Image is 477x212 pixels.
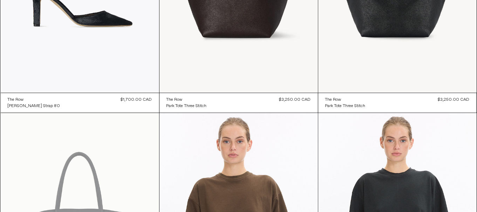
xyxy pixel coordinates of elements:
[8,97,60,103] a: The Row
[166,97,183,103] div: The Row
[325,103,366,109] a: Park Tote Three Stitch
[121,97,152,103] div: $1,700.00 CAD
[166,103,207,109] a: Park Tote Three Stitch
[279,97,311,103] div: $3,250.00 CAD
[325,97,341,103] div: The Row
[166,97,207,103] a: The Row
[8,103,60,109] a: [PERSON_NAME] Strap 80
[325,97,366,103] a: The Row
[8,97,24,103] div: The Row
[438,97,470,103] div: $3,250.00 CAD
